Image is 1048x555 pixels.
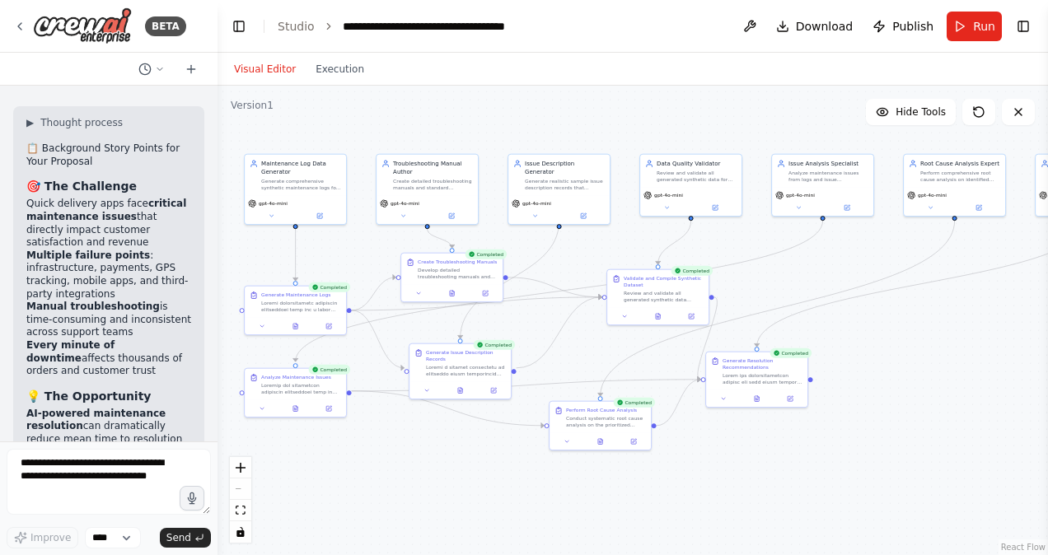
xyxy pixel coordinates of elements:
[306,59,374,79] button: Execution
[566,407,637,413] div: Perform Root Cause Analysis
[640,311,675,321] button: View output
[892,18,933,35] span: Publish
[620,436,648,446] button: Open in side panel
[409,343,512,400] div: CompletedGenerate Issue Description RecordsLoremi d sitamet consectetu ad elitseddo eiusm tempori...
[308,365,350,375] div: Completed
[522,200,551,207] span: gpt-4o-mini
[278,20,315,33] a: Studio
[26,198,186,222] strong: critical maintenance issues
[308,282,350,292] div: Completed
[278,18,528,35] nav: breadcrumb
[230,500,251,521] button: fit view
[26,250,191,301] li: : infrastructure, payments, GPS tracking, mobile apps, and third-party integrations
[442,385,477,395] button: View output
[26,408,191,459] li: can dramatically reduce mean time to resolution (MTTR)
[723,372,802,385] div: Lorem ips dolorsitametcon adipisc eli sedd eiusm temporin utlabor, etdolor magnaaliquaen adminimv...
[418,267,498,280] div: Develop detailed troubleshooting manuals and standard operating procedures for each category of d...
[33,7,132,44] img: Logo
[771,154,874,217] div: Issue Analysis SpecialistAnalyze maintenance issues from logs and issue descriptions to categoriz...
[597,221,959,396] g: Edge from 5f18101d-40a7-4fdc-92ec-598ce0bb944d to beb9ace9-347a-4a8d-8d86-3a3cde21bed2
[788,160,868,168] div: Issue Analysis Specialist
[261,374,331,380] div: Analyze Maintenance Issues
[292,221,827,361] g: Edge from 6fc4d660-8947-44fd-b35f-dae13c5783d7 to feb710af-0acd-40b2-acef-c33c129c9294
[230,457,251,543] div: React Flow controls
[796,18,854,35] span: Download
[1012,15,1035,38] button: Show right sidebar
[525,160,605,176] div: Issue Description Generator
[508,273,602,301] g: Edge from cd8d716b-51fe-4dcb-a5ad-ca0f094ee737 to 24d10bff-ec8f-475f-a04b-21f41ecdb15f
[261,291,330,298] div: Generate Maintenance Logs
[426,364,506,377] div: Loremi d sitamet consectetu ad elitseddo eiusm temporincid utlabor etdo magnaaliq eni adminimv qu...
[261,178,341,191] div: Generate comprehensive synthetic maintenance logs for a quick delivery app covering all common in...
[739,394,774,403] button: View output
[582,436,617,446] button: View output
[624,290,704,303] div: Review and validate all generated synthetic data components to ensure they form a cohesive, reali...
[705,352,808,408] div: CompletedGenerate Resolution RecommendationsLorem ips dolorsitametcon adipisc eli sedd eiusm temp...
[278,403,312,413] button: View output
[352,375,701,395] g: Edge from feb710af-0acd-40b2-acef-c33c129c9294 to 4bfd141e-7ef1-4da7-99e7-8eae90d5b5f8
[606,269,709,326] div: CompletedValidate and Compile Synthetic DatasetReview and validate all generated synthetic data c...
[244,154,347,226] div: Maintenance Log Data GeneratorGenerate comprehensive synthetic maintenance logs for a quick deliv...
[145,16,186,36] div: BETA
[428,211,475,221] button: Open in side panel
[723,357,802,371] div: Generate Resolution Recommendations
[26,250,150,261] strong: Multiple failure points
[26,301,191,339] li: is time-consuming and inconsistent across support teams
[400,253,503,303] div: CompletedCreate Troubleshooting ManualsDevelop detailed troubleshooting manuals and standard oper...
[508,154,611,226] div: Issue Description GeneratorGenerate realistic sample issue description records that delivery app ...
[261,382,341,395] div: Loremip dol sitametcon adipiscin elitseddoei temp in utlabore etd magnaaliqu enimad mini veni qui...
[896,105,946,119] span: Hide Tools
[624,275,704,288] div: Validate and Compile Synthetic Dataset
[465,250,507,259] div: Completed
[566,415,646,428] div: Conduct systematic root cause analysis on the prioritized issues identified in the analysis phase...
[1001,543,1046,552] a: React Flow attribution
[40,116,123,129] span: Thought process
[297,211,344,221] button: Open in side panel
[517,293,602,372] g: Edge from 0cb9ada1-2be8-4649-b745-4a47d541d142 to 24d10bff-ec8f-475f-a04b-21f41ecdb15f
[776,394,804,403] button: Open in side panel
[973,18,995,35] span: Run
[639,154,742,217] div: Data Quality ValidatorReview and validate all generated synthetic data for consistency, realism, ...
[654,192,683,198] span: gpt-4o-mini
[920,170,1000,183] div: Perform comprehensive root cause analysis on identified issues using systematic investigation met...
[26,389,151,403] strong: 💡 The Opportunity
[418,259,497,265] div: Create Troubleshooting Manuals
[352,293,602,315] g: Edge from ead548af-e33a-4e54-b33e-947464e99622 to 24d10bff-ec8f-475f-a04b-21f41ecdb15f
[26,116,123,129] button: ▶Thought process
[26,408,166,432] strong: AI-powered maintenance resolution
[315,403,343,413] button: Open in side panel
[26,116,34,129] span: ▶
[244,368,347,418] div: CompletedAnalyze Maintenance IssuesLoremip dol sitametcon adipiscin elitseddoei temp in utlabore ...
[434,288,469,298] button: View output
[26,339,115,364] strong: Every minute of downtime
[244,286,347,336] div: CompletedGenerate Maintenance LogsLoremi dolorsitametc adipiscin elitseddoei temp inc u labor etd...
[947,12,1002,41] button: Run
[423,229,456,248] g: Edge from 5254cde1-34de-4478-b7f1-7b82c846d5da to cd8d716b-51fe-4dcb-a5ad-ca0f094ee737
[352,273,396,315] g: Edge from ead548af-e33a-4e54-b33e-947464e99622 to cd8d716b-51fe-4dcb-a5ad-ca0f094ee737
[160,528,211,548] button: Send
[180,486,204,511] button: Click to speak your automation idea
[824,203,871,212] button: Open in side panel
[560,211,607,221] button: Open in side panel
[224,59,306,79] button: Visual Editor
[654,221,695,264] g: Edge from 66a98776-91fa-4612-a0a9-5c8a15982977 to 24d10bff-ec8f-475f-a04b-21f41ecdb15f
[315,321,343,331] button: Open in side panel
[227,15,250,38] button: Hide left sidebar
[352,387,545,430] g: Edge from feb710af-0acd-40b2-acef-c33c129c9294 to beb9ace9-347a-4a8d-8d86-3a3cde21bed2
[471,288,499,298] button: Open in side panel
[677,311,705,321] button: Open in side panel
[393,160,473,176] div: Troubleshooting Manual Author
[903,154,1006,217] div: Root Cause Analysis ExpertPerform comprehensive root cause analysis on identified issues using sy...
[693,293,723,384] g: Edge from 24d10bff-ec8f-475f-a04b-21f41ecdb15f to 4bfd141e-7ef1-4da7-99e7-8eae90d5b5f8
[956,203,1003,212] button: Open in side panel
[391,200,419,207] span: gpt-4o-mini
[692,203,739,212] button: Open in side panel
[426,349,506,362] div: Generate Issue Description Records
[786,192,815,198] span: gpt-4o-mini
[473,340,515,350] div: Completed
[230,457,251,478] button: zoom in
[26,180,137,193] strong: 🎯 The Challenge
[26,339,191,378] li: affects thousands of orders and customer trust
[261,300,341,313] div: Loremi dolorsitametc adipiscin elitseddoei temp inc u labor etdolore mag aliquaen adminim veniamq...
[918,192,947,198] span: gpt-4o-mini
